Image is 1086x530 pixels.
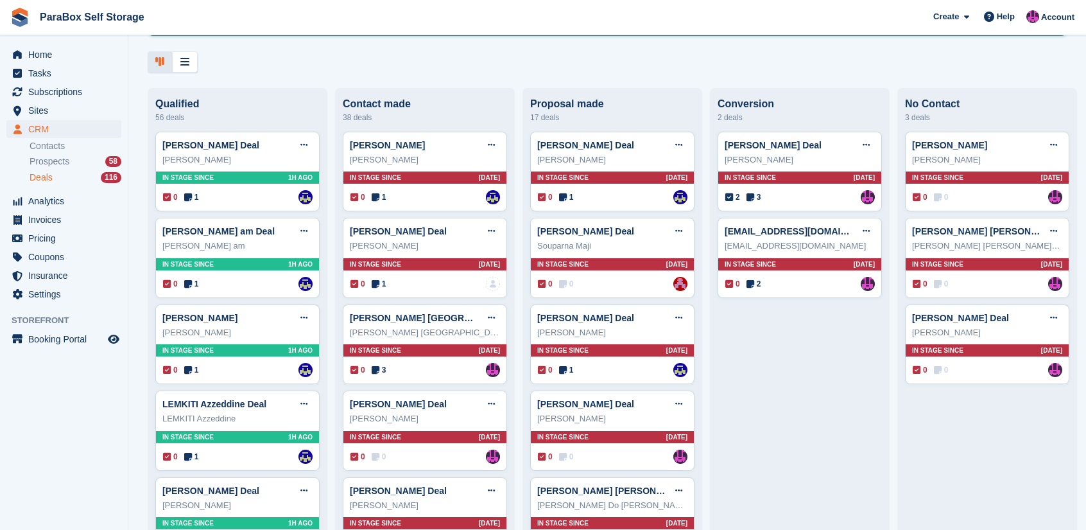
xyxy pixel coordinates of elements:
span: 1 [372,191,386,203]
img: Gaspard Frey [298,450,313,464]
a: [PERSON_NAME] Deal [537,399,634,409]
a: [PERSON_NAME] [162,313,237,323]
span: 0 [538,451,553,463]
span: In stage since [537,260,589,269]
a: [PERSON_NAME] Deal [537,140,634,150]
div: [PERSON_NAME] [537,154,687,166]
div: [PERSON_NAME] [725,154,875,166]
div: [PERSON_NAME] [350,412,500,425]
span: In stage since [912,346,963,355]
span: In stage since [162,173,214,182]
img: Gaspard Frey [486,190,500,204]
a: [PERSON_NAME] Deal [537,226,634,236]
span: 0 [725,278,740,290]
span: In stage since [162,432,214,442]
div: [PERSON_NAME] [162,499,313,512]
span: [DATE] [479,260,500,269]
img: deal-assignee-blank [486,277,500,291]
a: Paul Wolfson [861,277,875,291]
a: [PERSON_NAME] Deal [725,140,822,150]
div: [PERSON_NAME] [162,326,313,339]
img: Paul Wolfson [1048,363,1062,377]
span: 1H AGO [288,518,313,528]
span: Create [933,10,959,23]
img: Gaspard Frey [673,363,687,377]
a: [PERSON_NAME] Deal [350,226,447,236]
img: Paul Wolfson [1048,277,1062,291]
span: 1H AGO [288,173,313,182]
a: Yan Grandjean [673,277,687,291]
div: [PERSON_NAME] Do [PERSON_NAME] [537,499,687,512]
img: Gaspard Frey [298,190,313,204]
span: CRM [28,120,105,138]
a: Prospects 58 [30,155,121,168]
div: Souparna Maji [537,240,687,252]
div: [PERSON_NAME] [912,326,1062,339]
span: Settings [28,285,105,303]
div: [PERSON_NAME] [GEOGRAPHIC_DATA] [350,326,500,339]
span: 0 [934,191,949,203]
span: Storefront [12,314,128,327]
span: In stage since [350,173,401,182]
span: [DATE] [854,260,875,269]
div: 58 [105,156,121,167]
span: Analytics [28,192,105,210]
div: [PERSON_NAME] [537,326,687,339]
span: In stage since [162,260,214,269]
span: 0 [350,364,365,376]
a: [PERSON_NAME] Deal [162,140,259,150]
span: 0 [538,191,553,203]
span: 1 [184,451,199,463]
span: [DATE] [479,346,500,355]
div: [PERSON_NAME] [350,240,500,252]
span: In stage since [162,518,214,528]
span: 0 [350,451,365,463]
img: stora-icon-8386f47178a22dfd0bd8f6a31ec36ba5ce8667c1dd55bd0f319d3a0aa187defe.svg [10,8,30,27]
div: Proposal made [530,98,694,110]
span: 0 [913,364,927,376]
span: 0 [372,451,386,463]
img: Paul Wolfson [1026,10,1039,23]
span: In stage since [350,346,401,355]
span: Booking Portal [28,330,105,348]
a: menu [6,267,121,285]
a: menu [6,102,121,119]
div: [PERSON_NAME] am [162,240,313,252]
img: Paul Wolfson [486,363,500,377]
a: [EMAIL_ADDRESS][DOMAIN_NAME] Deal [725,226,903,236]
img: Gaspard Frey [298,363,313,377]
span: In stage since [162,346,214,355]
span: In stage since [350,432,401,442]
span: 3 [372,364,386,376]
img: Gaspard Frey [673,190,687,204]
div: [PERSON_NAME] [912,154,1062,166]
img: Gaspard Frey [298,277,313,291]
a: [PERSON_NAME] am Deal [162,226,275,236]
div: 17 deals [530,110,694,125]
a: menu [6,192,121,210]
span: 0 [934,278,949,290]
span: 0 [559,451,574,463]
span: 0 [913,191,927,203]
a: menu [6,330,121,348]
span: [DATE] [1041,346,1062,355]
span: 0 [163,191,178,203]
span: In stage since [537,346,589,355]
span: [DATE] [1041,260,1062,269]
img: Paul Wolfson [673,450,687,464]
div: [PERSON_NAME] [PERSON_NAME] [PERSON_NAME] [912,240,1062,252]
span: 2 [746,278,761,290]
span: 0 [163,451,178,463]
span: 1H AGO [288,260,313,269]
a: menu [6,229,121,247]
a: menu [6,285,121,303]
a: Paul Wolfson [1048,190,1062,204]
span: 0 [538,364,553,376]
span: 1H AGO [288,432,313,442]
a: [PERSON_NAME] Deal [912,313,1009,323]
a: menu [6,83,121,101]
